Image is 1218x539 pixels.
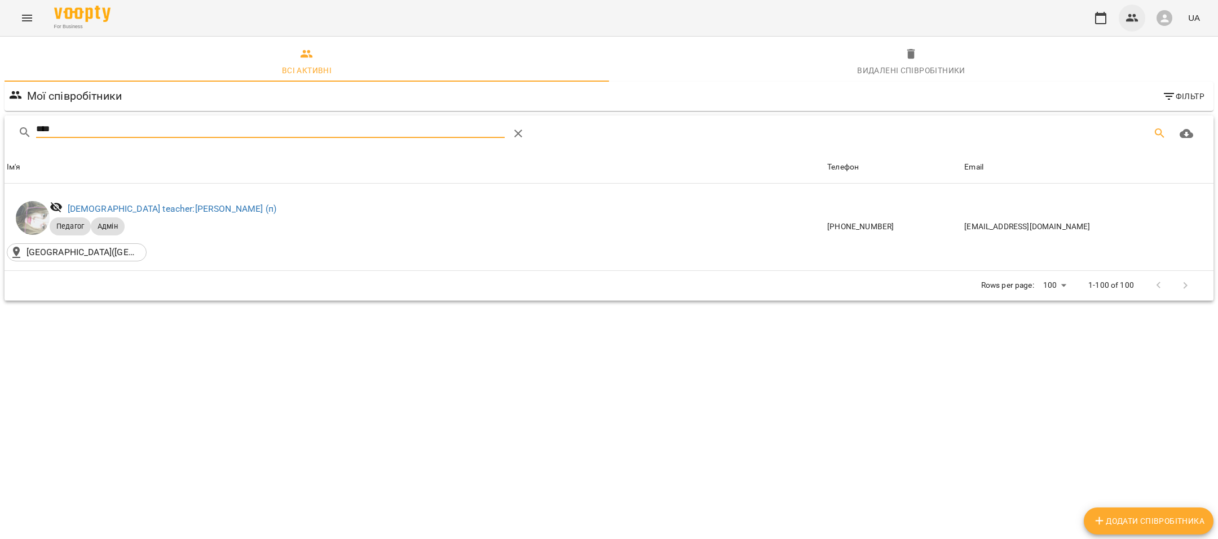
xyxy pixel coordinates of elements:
div: Futurist School(Київ, Україна) [7,243,147,261]
h6: Мої співробітники [27,87,122,105]
div: Email [964,161,983,174]
span: Адмін [91,221,125,231]
span: Ім'я [7,161,823,174]
button: Фільтр [1158,86,1209,106]
div: Ім'я [7,161,21,174]
span: Телефон [827,161,960,174]
td: [PHONE_NUMBER] [825,184,962,271]
p: Rows per page: [981,280,1034,291]
button: Пошук [1146,120,1173,147]
span: Email [964,161,1211,174]
div: Table Toolbar [5,115,1213,152]
td: [EMAIL_ADDRESS][DOMAIN_NAME] [962,184,1213,271]
span: Педагог [50,221,91,231]
div: Sort [7,161,21,174]
div: Видалені cпівробітники [857,64,965,77]
button: Menu [14,5,41,32]
img: Левицька Софія Сергіївна (п) [16,201,50,235]
span: For Business [54,23,111,30]
a: [DEMOGRAPHIC_DATA] teacher:[PERSON_NAME] (п) [68,203,277,214]
div: 100 [1039,277,1070,293]
div: Всі активні [282,64,332,77]
span: Фільтр [1162,90,1204,103]
button: UA [1184,7,1204,28]
div: Sort [827,161,859,174]
div: Sort [964,161,983,174]
button: Завантажити CSV [1173,120,1200,147]
div: Телефон [827,161,859,174]
p: [GEOGRAPHIC_DATA]([GEOGRAPHIC_DATA], [GEOGRAPHIC_DATA]) [27,246,139,259]
img: Voopty Logo [54,6,111,22]
input: Пошук [36,120,505,138]
span: UA [1188,12,1200,24]
p: 1-100 of 100 [1088,280,1134,291]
